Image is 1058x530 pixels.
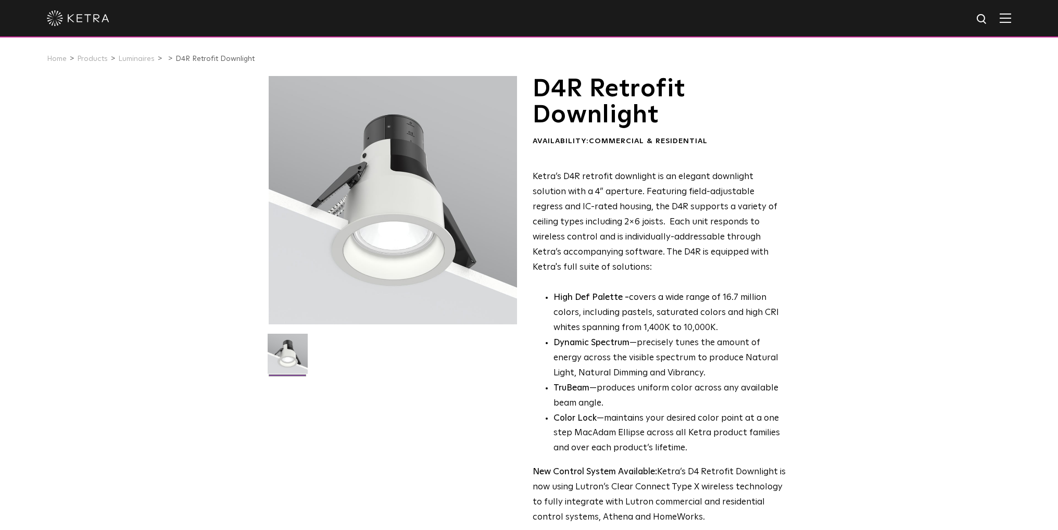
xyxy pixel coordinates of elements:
p: Ketra’s D4 Retrofit Downlight is now using Lutron’s Clear Connect Type X wireless technology to f... [533,465,786,525]
strong: TruBeam [553,384,589,393]
strong: Color Lock [553,414,597,423]
h1: D4R Retrofit Downlight [533,76,786,129]
img: search icon [976,13,989,26]
a: Home [47,55,67,62]
a: Products [77,55,108,62]
a: Luminaires [118,55,155,62]
li: —maintains your desired color point at a one step MacAdam Ellipse across all Ketra product famili... [553,411,786,457]
a: D4R Retrofit Downlight [175,55,255,62]
li: —produces uniform color across any available beam angle. [553,381,786,411]
div: Availability: [533,136,786,147]
strong: High Def Palette - [553,293,629,302]
img: ketra-logo-2019-white [47,10,109,26]
span: Commercial & Residential [589,137,708,145]
strong: Dynamic Spectrum [553,338,629,347]
img: Hamburger%20Nav.svg [1000,13,1011,23]
li: —precisely tunes the amount of energy across the visible spectrum to produce Natural Light, Natur... [553,336,786,381]
img: D4R Retrofit Downlight [268,334,308,382]
p: covers a wide range of 16.7 million colors, including pastels, saturated colors and high CRI whit... [553,291,786,336]
p: Ketra’s D4R retrofit downlight is an elegant downlight solution with a 4” aperture. Featuring fie... [533,170,786,275]
strong: New Control System Available: [533,468,657,476]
